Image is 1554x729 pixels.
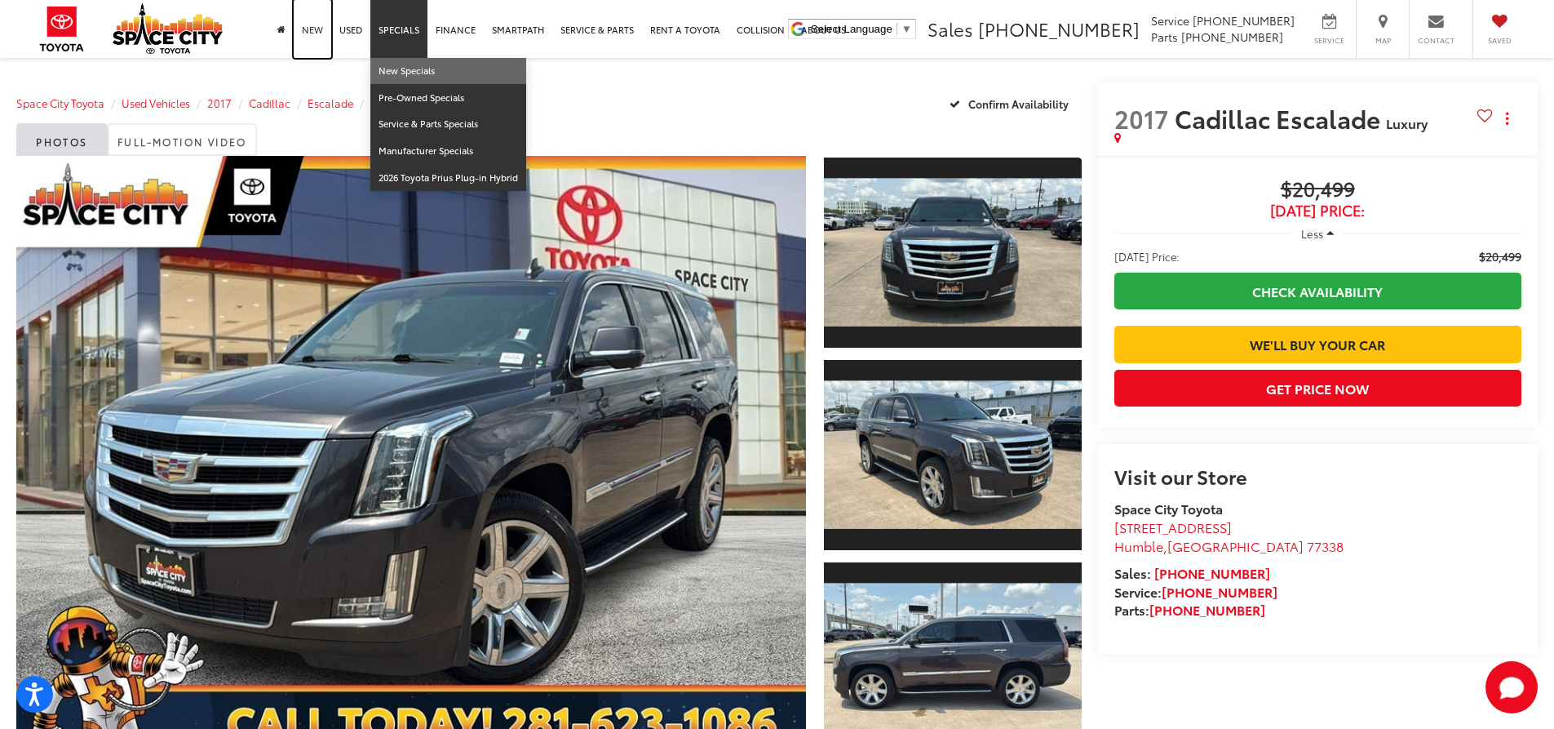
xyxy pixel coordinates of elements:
span: Map [1365,35,1401,46]
span: Service [1151,12,1189,29]
span: Sales [928,16,973,42]
a: [PHONE_NUMBER] [1149,600,1265,619]
strong: Parts: [1114,600,1265,619]
button: Confirm Availability [941,89,1082,118]
a: Cadillac [249,96,290,110]
span: Sales: [1114,563,1151,582]
span: [DATE] Price: [1114,202,1521,219]
strong: Space City Toyota [1114,499,1223,518]
a: Select Language​ [811,23,912,35]
a: [PHONE_NUMBER] [1154,563,1270,582]
a: 2017 [207,96,232,110]
a: Pre-Owned Specials [370,85,526,112]
span: Contact [1418,35,1454,46]
span: Confirm Availability [968,96,1069,111]
span: 2017 [1114,100,1169,136]
span: [STREET_ADDRESS] [1114,518,1232,536]
span: [DATE] Price: [1114,248,1180,264]
span: , [1114,536,1344,555]
h2: Visit our Store [1114,465,1521,487]
img: Space City Toyota [113,3,223,54]
span: $20,499 [1479,248,1521,264]
a: Space City Toyota [16,96,104,110]
a: Expand Photo 1 [824,156,1082,349]
span: Cadillac Escalade [1175,100,1386,136]
button: Less [1293,219,1342,248]
span: Humble [1114,536,1163,555]
span: Parts [1151,29,1178,45]
a: 2026 Toyota Prius Plug-in Hybrid [370,165,526,191]
a: Full-Motion Video [108,123,257,156]
a: Service & Parts Specials [370,111,526,138]
img: 2017 Cadillac Escalade Luxury [821,381,1083,529]
a: Escalade [308,96,353,110]
span: [PHONE_NUMBER] [1181,29,1283,45]
span: Select Language [811,23,892,35]
a: Check Availability [1114,273,1521,309]
button: Toggle Chat Window [1485,661,1538,713]
strong: Service: [1114,582,1277,601]
span: Less [1301,226,1323,241]
a: [STREET_ADDRESS] Humble,[GEOGRAPHIC_DATA] 77338 [1114,518,1344,555]
a: Manufacturer Specials [370,138,526,165]
span: Saved [1481,35,1517,46]
span: Luxury [1386,113,1428,132]
a: Expand Photo 2 [824,358,1082,552]
img: 2017 Cadillac Escalade Luxury [821,179,1083,327]
span: 77338 [1307,536,1344,555]
a: New Specials [370,58,526,85]
a: We'll Buy Your Car [1114,326,1521,362]
span: ▼ [901,23,912,35]
a: Photos [16,123,108,156]
span: dropdown dots [1506,112,1508,125]
svg: Start Chat [1485,661,1538,713]
span: Service [1311,35,1348,46]
a: [PHONE_NUMBER] [1162,582,1277,601]
button: Get Price Now [1114,370,1521,407]
span: [GEOGRAPHIC_DATA] [1167,536,1304,555]
span: [PHONE_NUMBER] [1193,12,1295,29]
span: $20,499 [1114,178,1521,202]
a: Used Vehicles [122,96,190,110]
button: Actions [1493,104,1521,132]
span: [PHONE_NUMBER] [978,16,1140,42]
